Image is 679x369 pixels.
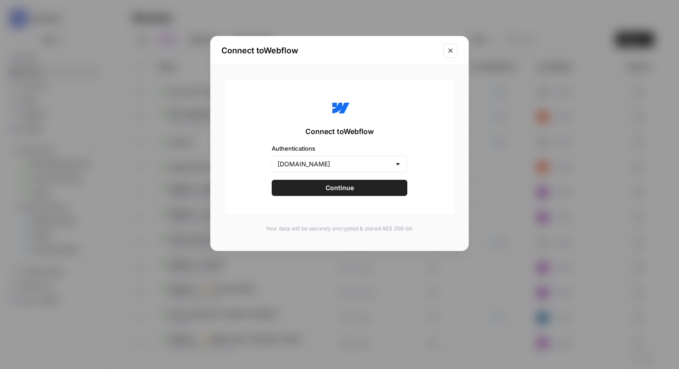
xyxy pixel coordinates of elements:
[272,144,407,153] label: Authentications
[221,44,438,57] h2: Connect to Webflow
[443,43,458,58] button: Close modal
[326,183,354,192] span: Continue
[272,180,407,196] button: Continue
[225,225,454,233] p: Your data will be securely encrypted & stored AES 256-bit.
[278,160,391,169] input: SYNTHESIA.IO
[305,126,374,137] span: Connect to Webflow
